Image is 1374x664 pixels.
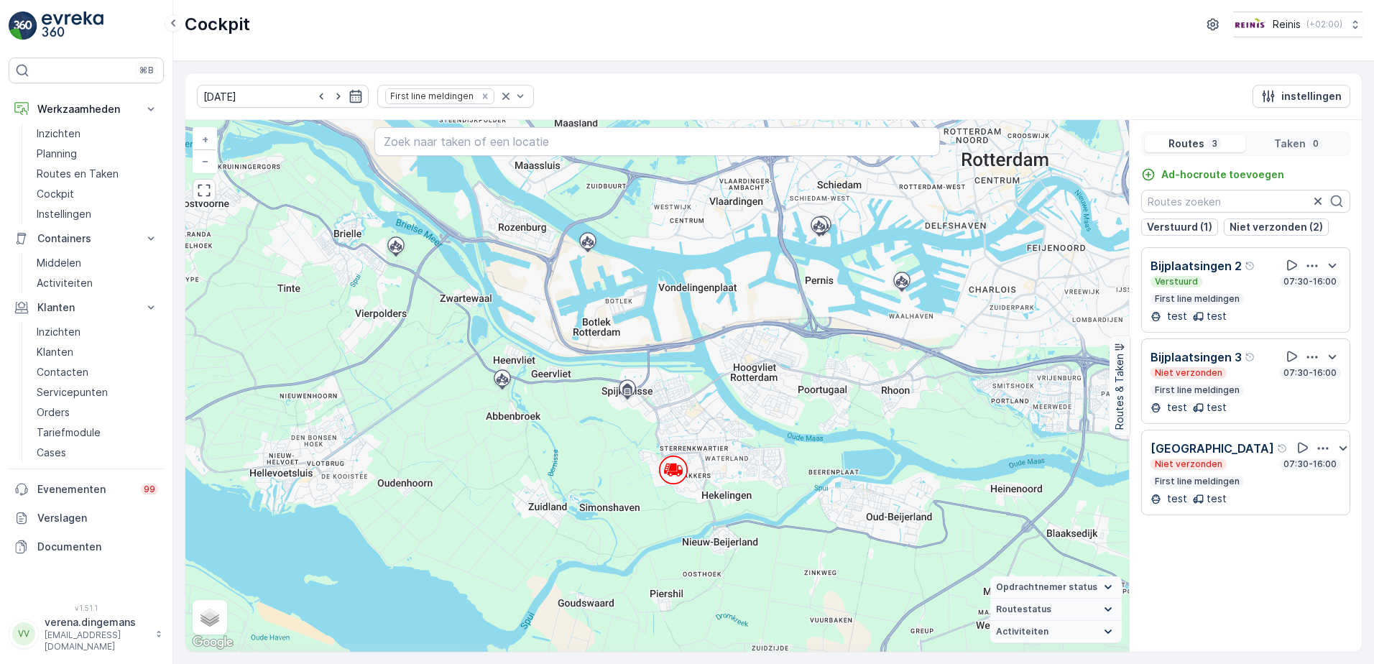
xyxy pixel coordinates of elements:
[1153,384,1241,396] p: First line meldingen
[189,633,236,652] a: Dit gebied openen in Google Maps (er wordt een nieuw venster geopend)
[1282,276,1338,287] p: 07:30-16:00
[1164,309,1187,323] p: test
[139,65,154,76] p: ⌘B
[1141,167,1284,182] a: Ad-hocroute toevoegen
[9,604,164,612] span: v 1.51.1
[1253,85,1350,108] button: instellingen
[37,207,91,221] p: Instellingen
[1306,19,1342,30] p: ( +02:00 )
[194,129,216,150] a: In zoomen
[1112,354,1127,430] p: Routes & Taken
[477,91,493,102] div: Remove First line meldingen
[31,204,164,224] a: Instellingen
[1153,458,1224,470] p: Niet verzonden
[1277,443,1288,454] div: help tooltippictogram
[1207,400,1227,415] p: test
[31,253,164,273] a: Middelen
[189,633,236,652] img: Google
[1233,17,1267,32] img: Reinis-Logo-Vrijstaand_Tekengebied-1-copy2_aBO4n7j.png
[1282,367,1338,379] p: 07:30-16:00
[185,13,250,36] p: Cockpit
[37,187,74,201] p: Cockpit
[1151,349,1242,366] p: Bijplaatsingen 3
[31,144,164,164] a: Planning
[990,576,1122,599] summary: Opdrachtnemer status
[1207,492,1227,506] p: test
[31,342,164,362] a: Klanten
[45,630,148,653] p: [EMAIL_ADDRESS][DOMAIN_NAME]
[194,601,226,633] a: Layers
[194,150,216,172] a: Uitzoomen
[1141,218,1218,236] button: Verstuurd (1)
[996,626,1048,637] span: Activiteiten
[37,405,70,420] p: Orders
[374,127,941,156] input: Zoek naar taken of een locatie
[1311,138,1320,149] p: 0
[31,423,164,443] a: Tariefmodule
[37,482,132,497] p: Evenementen
[1164,492,1187,506] p: test
[202,133,208,145] span: +
[1281,89,1342,103] p: instellingen
[1151,257,1242,275] p: Bijplaatsingen 2
[1273,17,1301,32] p: Reinis
[31,362,164,382] a: Contacten
[31,273,164,293] a: Activiteiten
[1224,218,1329,236] button: Niet verzonden (2)
[1147,220,1212,234] p: Verstuurd (1)
[144,484,155,495] p: 99
[1161,167,1284,182] p: Ad-hocroute toevoegen
[1210,138,1219,149] p: 3
[1245,260,1256,272] div: help tooltippictogram
[9,475,164,504] a: Evenementen99
[1274,137,1306,151] p: Taken
[37,540,158,554] p: Documenten
[37,385,108,400] p: Servicepunten
[202,155,209,167] span: −
[31,402,164,423] a: Orders
[31,124,164,144] a: Inzichten
[197,85,369,108] input: dd/mm/yyyy
[1164,400,1187,415] p: test
[37,365,88,379] p: Contacten
[37,231,135,246] p: Containers
[31,164,164,184] a: Routes en Taken
[1153,476,1241,487] p: First line meldingen
[386,89,476,103] div: First line meldingen
[31,184,164,204] a: Cockpit
[37,126,80,141] p: Inzichten
[37,446,66,460] p: Cases
[31,443,164,463] a: Cases
[9,293,164,322] button: Klanten
[1207,309,1227,323] p: test
[1233,11,1363,37] button: Reinis(+02:00)
[9,532,164,561] a: Documenten
[1282,458,1338,470] p: 07:30-16:00
[1153,293,1241,305] p: First line meldingen
[990,599,1122,621] summary: Routestatus
[37,345,73,359] p: Klanten
[996,581,1097,593] span: Opdrachtnemer status
[37,325,80,339] p: Inzichten
[37,256,81,270] p: Middelen
[1153,367,1224,379] p: Niet verzonden
[42,11,103,40] img: logo_light-DOdMpM7g.png
[996,604,1051,615] span: Routestatus
[31,322,164,342] a: Inzichten
[1230,220,1323,234] p: Niet verzonden (2)
[37,167,119,181] p: Routes en Taken
[9,615,164,653] button: VVverena.dingemans[EMAIL_ADDRESS][DOMAIN_NAME]
[37,425,101,440] p: Tariefmodule
[1151,440,1274,457] p: [GEOGRAPHIC_DATA]
[37,300,135,315] p: Klanten
[9,504,164,532] a: Verslagen
[37,276,93,290] p: Activiteiten
[37,147,77,161] p: Planning
[31,382,164,402] a: Servicepunten
[1153,276,1199,287] p: Verstuurd
[9,224,164,253] button: Containers
[9,95,164,124] button: Werkzaamheden
[1245,351,1256,363] div: help tooltippictogram
[9,11,37,40] img: logo
[37,102,135,116] p: Werkzaamheden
